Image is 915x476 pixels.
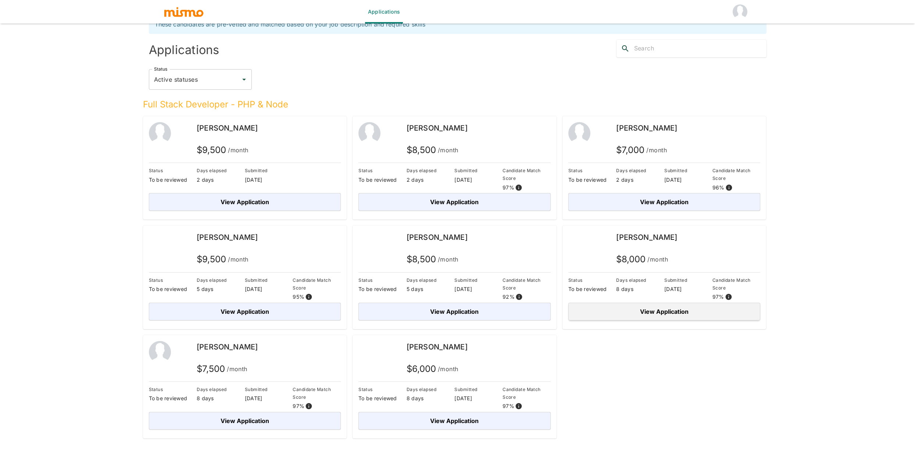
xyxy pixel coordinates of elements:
p: Candidate Match Score [293,386,341,401]
img: tt83w3pzruq7wvsj8yt6pd195nz4 [358,231,380,253]
h4: Applications [149,43,455,57]
p: 97 % [712,293,724,301]
p: [DATE] [454,285,503,293]
p: Days elapsed [407,386,455,393]
p: To be reviewed [358,395,407,402]
svg: View resume score details [515,184,522,191]
p: Status [568,276,616,284]
p: Days elapsed [197,386,245,393]
img: u8t7la2dxdf1jva58ohhuca9zp48 [358,341,380,363]
img: 2Q== [358,122,380,144]
p: Status [149,276,197,284]
p: 92 % [503,293,515,301]
p: 2 days [616,176,664,184]
p: Submitted [664,276,712,284]
button: View Application [358,303,551,320]
span: /month [438,145,458,155]
svg: View resume score details [515,293,523,301]
button: search [616,40,634,57]
p: [DATE] [245,176,293,184]
p: Days elapsed [197,276,245,284]
p: Days elapsed [407,276,455,284]
p: Status [149,386,197,393]
p: Submitted [454,167,503,174]
h5: $ 6,000 [407,363,458,375]
span: /month [228,145,249,155]
p: 8 days [197,395,245,402]
p: Submitted [664,167,712,174]
p: [DATE] [454,395,503,402]
button: View Application [358,412,551,430]
h5: $ 8,500 [407,253,458,265]
p: Status [358,276,407,284]
span: [PERSON_NAME] [407,233,468,242]
span: These candidates are pre-vetted and matched based on your job description and required skills [155,21,426,28]
p: Candidate Match Score [503,167,551,182]
p: To be reviewed [568,176,616,184]
span: /month [647,254,668,264]
img: Jinal HM [733,4,747,19]
span: /month [438,364,458,374]
p: Candidate Match Score [503,386,551,401]
span: [PERSON_NAME] [616,233,677,242]
p: 97 % [503,402,514,410]
svg: View resume score details [305,293,312,301]
span: [PERSON_NAME] [407,124,468,132]
p: 2 days [407,176,455,184]
h5: $ 9,500 [197,144,249,156]
p: Candidate Match Score [712,276,761,292]
p: Status [358,167,407,174]
p: To be reviewed [149,285,197,293]
h5: $ 8,000 [616,253,668,265]
img: logo [164,6,204,17]
img: 2Q== [568,122,590,144]
p: Candidate Match Score [293,276,341,292]
p: Submitted [245,386,293,393]
span: [PERSON_NAME] [197,233,258,242]
p: To be reviewed [358,176,407,184]
img: yddsiz2vst2nkpsoci3v1n0oyi1i [568,231,590,253]
svg: View resume score details [725,184,733,191]
svg: View resume score details [305,402,312,410]
button: View Application [149,193,341,211]
p: Days elapsed [407,167,455,174]
p: [DATE] [245,285,293,293]
button: View Application [358,193,551,211]
p: To be reviewed [568,285,616,293]
input: Search [634,43,766,54]
button: View Application [568,193,761,211]
p: Status [568,167,616,174]
svg: View resume score details [725,293,732,301]
button: Open [239,74,249,85]
p: [DATE] [454,176,503,184]
p: Days elapsed [197,167,245,174]
img: bn407eozdtmzyc5f31cju8eljfqy [149,231,171,253]
h5: $ 7,000 [616,144,667,156]
img: 2Q== [149,341,171,363]
p: Submitted [454,276,503,284]
p: Status [358,386,407,393]
p: 5 days [197,285,245,293]
p: To be reviewed [149,395,197,402]
p: 96 % [712,184,725,191]
span: [PERSON_NAME] [407,342,468,351]
p: 8 days [407,395,455,402]
p: Candidate Match Score [503,276,551,292]
p: Candidate Match Score [712,167,761,182]
p: 5 days [407,285,455,293]
p: Status [149,167,197,174]
p: Submitted [454,386,503,393]
p: [DATE] [245,395,293,402]
p: [DATE] [664,176,712,184]
h5: Full Stack Developer - PHP & Node [143,99,766,110]
p: Submitted [245,167,293,174]
span: /month [227,364,247,374]
p: To be reviewed [149,176,197,184]
span: [PERSON_NAME] [197,124,258,132]
button: View Application [149,412,341,430]
span: [PERSON_NAME] [616,124,677,132]
p: To be reviewed [358,285,407,293]
button: View Application [149,303,341,320]
span: [PERSON_NAME] [197,342,258,351]
span: /month [646,145,667,155]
